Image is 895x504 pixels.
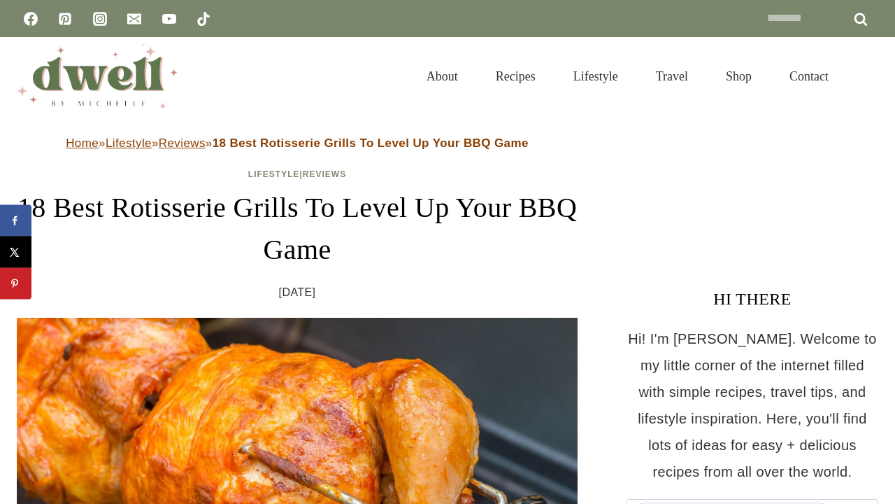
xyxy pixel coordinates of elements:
strong: 18 Best Rotisserie Grills To Level Up Your BBQ Game [213,136,529,150]
time: [DATE] [279,282,316,303]
a: About [408,52,477,101]
a: Shop [707,52,771,101]
a: Lifestyle [106,136,152,150]
a: Lifestyle [554,52,637,101]
a: TikTok [189,5,217,33]
h3: HI THERE [626,286,878,311]
p: Hi! I'm [PERSON_NAME]. Welcome to my little corner of the internet filled with simple recipes, tr... [626,325,878,485]
img: DWELL by michelle [17,44,178,108]
a: Reviews [303,169,346,179]
nav: Primary Navigation [408,52,847,101]
a: Home [66,136,99,150]
span: » » » [66,136,529,150]
a: YouTube [155,5,183,33]
a: Travel [637,52,707,101]
a: Facebook [17,5,45,33]
a: Pinterest [51,5,79,33]
a: Reviews [159,136,206,150]
a: Instagram [86,5,114,33]
span: | [248,169,346,179]
a: Recipes [477,52,554,101]
a: Email [120,5,148,33]
button: View Search Form [854,64,878,88]
a: Contact [771,52,847,101]
h1: 18 Best Rotisserie Grills To Level Up Your BBQ Game [17,187,578,271]
a: Lifestyle [248,169,300,179]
